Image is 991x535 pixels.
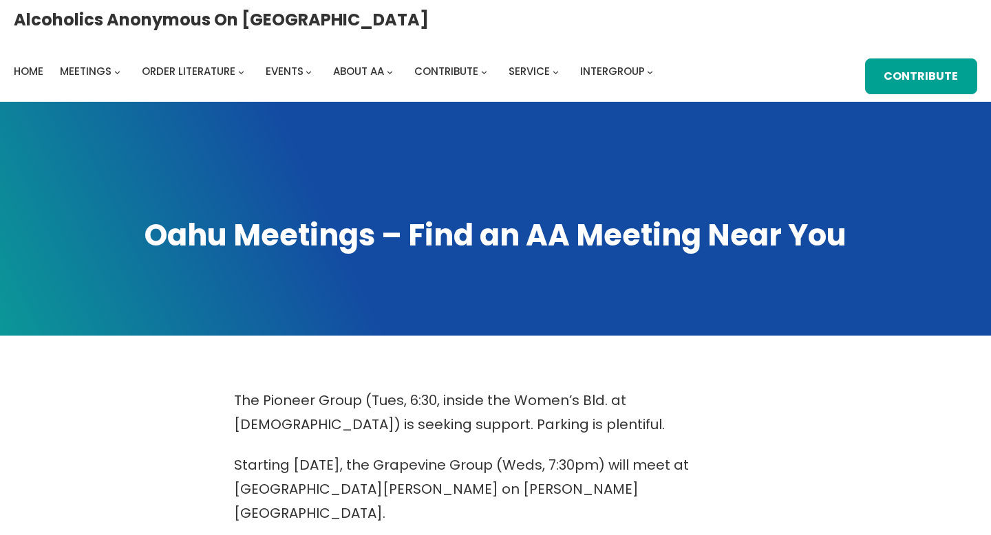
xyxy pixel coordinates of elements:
[14,5,429,34] a: Alcoholics Anonymous on [GEOGRAPHIC_DATA]
[333,64,384,78] span: About AA
[580,62,645,81] a: Intergroup
[142,64,235,78] span: Order Literature
[14,64,43,78] span: Home
[580,64,645,78] span: Intergroup
[509,64,550,78] span: Service
[414,64,478,78] span: Contribute
[14,62,43,81] a: Home
[553,68,559,74] button: Service submenu
[114,68,120,74] button: Meetings submenu
[481,68,487,74] button: Contribute submenu
[60,62,111,81] a: Meetings
[647,68,653,74] button: Intergroup submenu
[333,62,384,81] a: About AA
[234,453,757,525] p: Starting [DATE], the Grapevine Group (Weds, 7:30pm) will meet at [GEOGRAPHIC_DATA][PERSON_NAME] o...
[266,64,303,78] span: Events
[865,58,977,94] a: Contribute
[14,62,658,81] nav: Intergroup
[306,68,312,74] button: Events submenu
[266,62,303,81] a: Events
[509,62,550,81] a: Service
[414,62,478,81] a: Contribute
[14,215,977,256] h1: Oahu Meetings – Find an AA Meeting Near You
[234,389,757,437] p: The Pioneer Group (Tues, 6:30, inside the Women’s Bld. at [DEMOGRAPHIC_DATA]) is seeking support....
[60,64,111,78] span: Meetings
[238,68,244,74] button: Order Literature submenu
[387,68,393,74] button: About AA submenu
